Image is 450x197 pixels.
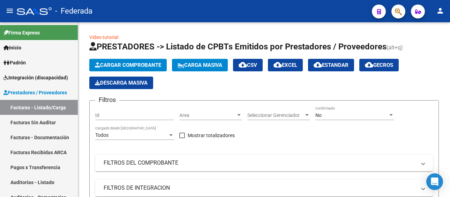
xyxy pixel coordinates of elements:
[315,112,322,118] span: No
[3,44,21,52] span: Inicio
[6,7,14,15] mat-icon: menu
[104,159,416,167] mat-panel-title: FILTROS DEL COMPROBANTE
[104,184,416,192] mat-panel-title: FILTROS DE INTEGRACION
[387,44,403,51] span: (alt+q)
[359,59,399,71] button: Gecros
[314,62,348,68] span: Estandar
[273,61,282,69] mat-icon: cloud_download
[239,62,257,68] span: CSV
[308,59,354,71] button: Estandar
[179,112,236,118] span: Area
[95,62,161,68] span: Cargar Comprobante
[3,29,40,37] span: Firma Express
[89,42,387,52] span: PRESTADORES -> Listado de CPBTs Emitidos por Prestadores / Proveedores
[89,34,118,40] a: Video tutorial
[89,59,167,71] button: Cargar Comprobante
[239,61,247,69] mat-icon: cloud_download
[95,95,119,105] h3: Filtros
[3,89,67,96] span: Prestadores / Proveedores
[365,61,373,69] mat-icon: cloud_download
[89,77,153,89] button: Descarga Masiva
[89,77,153,89] app-download-masive: Descarga masiva de comprobantes (adjuntos)
[436,7,444,15] mat-icon: person
[314,61,322,69] mat-icon: cloud_download
[273,62,297,68] span: EXCEL
[3,74,68,81] span: Integración (discapacidad)
[365,62,393,68] span: Gecros
[172,59,228,71] button: Carga Masiva
[3,59,26,66] span: Padrón
[426,173,443,190] div: Open Intercom Messenger
[95,155,433,171] mat-expansion-panel-header: FILTROS DEL COMPROBANTE
[268,59,303,71] button: EXCEL
[55,3,92,19] span: - Federada
[178,62,222,68] span: Carga Masiva
[233,59,263,71] button: CSV
[188,131,235,140] span: Mostrar totalizadores
[247,112,304,118] span: Seleccionar Gerenciador
[95,132,108,138] span: Todos
[95,80,148,86] span: Descarga Masiva
[95,180,433,196] mat-expansion-panel-header: FILTROS DE INTEGRACION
